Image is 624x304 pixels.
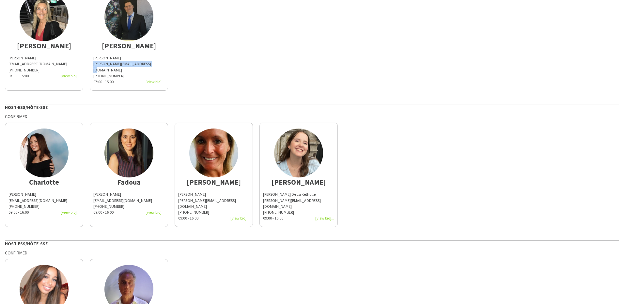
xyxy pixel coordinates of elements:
div: [PERSON_NAME] [178,179,249,185]
div: 09:00 - 16:00 [8,209,80,215]
span: [PHONE_NUMBER] [93,73,124,78]
span: [PHONE_NUMBER] [93,204,124,209]
img: thumb-65f976f85cc53.png [274,129,323,177]
div: [PHONE_NUMBER] [8,67,80,73]
img: thumb-6787dae4be4e4.jpeg [20,129,69,177]
div: Confirmed [5,114,619,119]
span: [EMAIL_ADDRESS][DOMAIN_NAME] [93,198,152,203]
div: [PHONE_NUMBER] [8,204,80,209]
span: [PERSON_NAME] [93,55,121,60]
img: thumb-5eeb358c3f0f5.jpeg [189,129,238,177]
span: [PHONE_NUMBER] [263,210,294,215]
span: 09:00 - 16:00 [93,210,114,215]
div: [EMAIL_ADDRESS][DOMAIN_NAME] [8,198,80,204]
div: Charlotte [8,179,80,185]
div: [PERSON_NAME] [8,191,80,215]
span: [PERSON_NAME] [178,192,206,197]
div: [PERSON_NAME] [93,43,164,49]
span: 09:00 - 16:00 [263,216,283,220]
span: 07:00 - 15:00 [93,79,114,84]
div: 07:00 - 15:00 [8,73,80,79]
div: [PERSON_NAME] [93,191,164,197]
span: [PERSON_NAME][EMAIL_ADDRESS][DOMAIN_NAME] [178,198,236,209]
div: Confirmed [5,250,619,256]
span: [PHONE_NUMBER] [178,210,209,215]
div: [PERSON_NAME] [8,55,80,61]
span: [PERSON_NAME][EMAIL_ADDRESS][DOMAIN_NAME] [93,61,151,72]
span: [PERSON_NAME][EMAIL_ADDRESS][DOMAIN_NAME] [263,198,321,209]
div: [EMAIL_ADDRESS][DOMAIN_NAME] [8,61,80,67]
div: Fadoua [93,179,164,185]
div: Host-ess/Hôte-sse [5,104,619,110]
img: thumb-6825e043f14e2.jpg [104,129,153,177]
span: 09:00 - 16:00 [178,216,198,220]
div: [PERSON_NAME] [8,43,80,49]
span: [PERSON_NAME] De La Kethulle [263,192,316,197]
div: [PERSON_NAME] [263,179,334,185]
div: Host-ess/Hôte-sse [5,240,619,247]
